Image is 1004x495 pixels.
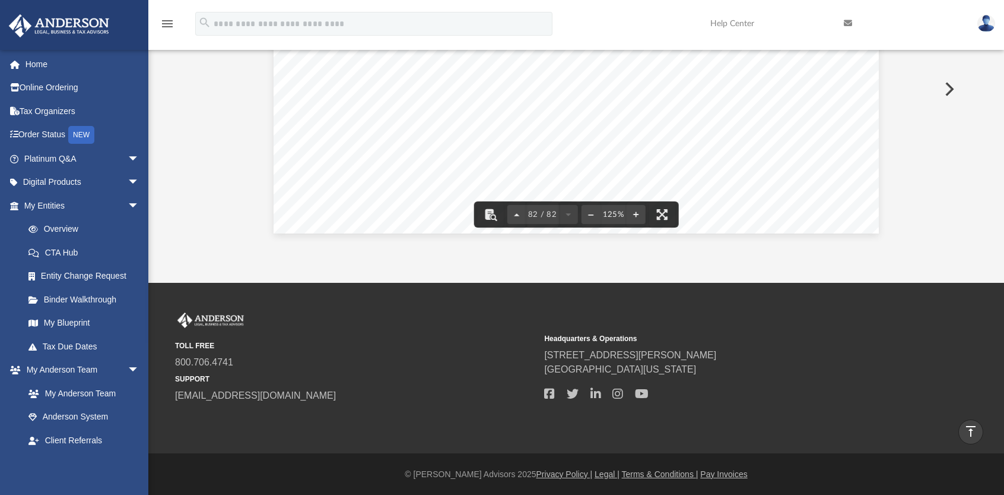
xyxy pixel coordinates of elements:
button: 82 / 82 [526,201,559,228]
div: Current zoom level [600,211,626,219]
a: Anderson System [17,405,151,429]
a: [STREET_ADDRESS][PERSON_NAME] [544,350,716,360]
a: Digital Productsarrow_drop_down [8,171,157,194]
button: Next File [935,72,961,106]
a: Online Ordering [8,76,157,100]
i: menu [160,17,174,31]
button: Zoom out [581,201,600,228]
small: TOLL FREE [175,340,536,351]
small: Headquarters & Operations [544,333,905,344]
button: Enter fullscreen [649,201,675,228]
a: My Entitiesarrow_drop_down [8,194,157,217]
a: Pay Invoices [700,469,747,479]
a: Binder Walkthrough [17,288,157,311]
button: Toggle findbar [478,201,504,228]
a: Terms & Conditions | [622,469,698,479]
a: menu [160,23,174,31]
a: Legal | [595,469,619,479]
a: [GEOGRAPHIC_DATA][US_STATE] [544,364,696,374]
a: Order StatusNEW [8,123,157,147]
span: arrow_drop_down [128,171,151,195]
small: SUPPORT [175,374,536,384]
a: Tax Organizers [8,99,157,123]
img: Anderson Advisors Platinum Portal [175,313,246,328]
a: Overview [17,217,157,241]
a: Tax Due Dates [17,335,157,358]
a: Client Referrals [17,428,151,452]
span: arrow_drop_down [128,194,151,218]
a: My Documentsarrow_drop_down [8,452,151,476]
a: My Anderson Teamarrow_drop_down [8,358,151,382]
a: 800.706.4741 [175,357,233,367]
i: vertical_align_top [964,424,978,439]
a: [EMAIL_ADDRESS][DOMAIN_NAME] [175,390,336,401]
a: Platinum Q&Aarrow_drop_down [8,147,157,171]
button: Previous page [507,201,526,228]
a: My Anderson Team [17,382,145,405]
a: My Blueprint [17,311,151,335]
span: arrow_drop_down [128,452,151,477]
img: Anderson Advisors Platinum Portal [5,14,113,37]
span: arrow_drop_down [128,358,151,383]
span: 82 / 82 [526,211,559,219]
i: search [198,16,211,29]
button: Zoom in [626,201,645,228]
img: User Pic [977,15,995,32]
a: Privacy Policy | [536,469,593,479]
a: CTA Hub [17,241,157,264]
a: Entity Change Request [17,264,157,288]
a: Home [8,52,157,76]
a: vertical_align_top [958,420,983,444]
span: arrow_drop_down [128,147,151,171]
div: NEW [68,126,94,144]
div: © [PERSON_NAME] Advisors 2025 [148,468,1004,481]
